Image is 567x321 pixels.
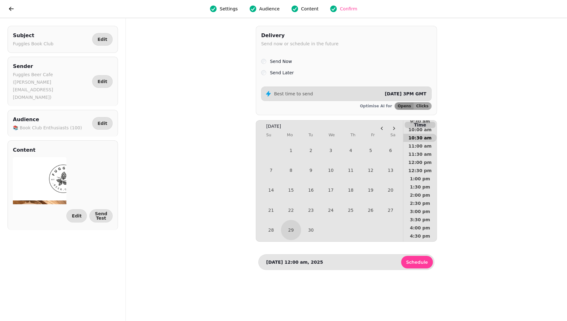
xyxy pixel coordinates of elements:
button: Wednesday, September 10th, 2025 [321,160,341,180]
p: Fuggles Book Club [13,40,53,48]
button: Saturday, September 20th, 2025 [381,180,401,200]
span: 3:30 pm [408,217,432,222]
span: Edit [72,214,81,218]
p: Best time to send [274,91,313,97]
p: Send now or schedule in the future [261,40,339,48]
h2: Content [13,146,36,155]
button: Friday, September 26th, 2025 [361,200,380,220]
h2: Delivery [261,31,339,40]
th: Wednesday [328,129,335,140]
th: Saturday [390,129,396,140]
span: Confirm [340,6,357,12]
button: Clicks [414,103,431,110]
label: Send Later [270,69,294,76]
button: 11:00 am [403,142,437,150]
th: Monday [287,129,293,140]
button: 10:30 am [403,134,437,142]
button: 4:00 pm [403,224,437,232]
p: Optimise AI for [360,104,392,109]
span: 2:30 pm [408,201,432,206]
button: Sunday, September 7th, 2025 [261,160,281,180]
span: Clicks [416,104,429,108]
span: 1:30 pm [408,185,432,189]
button: Edit [92,117,113,130]
span: 3:00 pm [408,209,432,214]
button: Saturday, September 13th, 2025 [381,160,401,180]
button: Thursday, September 25th, 2025 [341,200,361,220]
button: Wednesday, September 24th, 2025 [321,200,341,220]
p: Fuggles Beer Cafe ([PERSON_NAME][EMAIL_ADDRESS][DOMAIN_NAME]) [13,71,90,101]
span: 4:00 pm [408,226,432,230]
button: Monday, September 1st, 2025 [281,140,301,160]
button: 2:00 pm [403,191,437,199]
span: Edit [98,79,107,84]
h2: Sender [13,62,90,71]
th: Friday [371,129,375,140]
button: Saturday, September 27th, 2025 [381,200,401,220]
button: Tuesday, September 30th, 2025 [301,220,321,240]
span: Settings [220,6,238,12]
button: Tuesday, September 16th, 2025 [301,180,321,200]
span: 12:00 pm [408,160,432,165]
p: [DATE] 12:00 am, 2025 [266,259,323,265]
span: Opens [398,104,411,108]
button: Sunday, September 14th, 2025 [261,180,281,200]
span: Edit [98,37,107,42]
span: [DATE] [266,123,281,129]
button: Thursday, September 11th, 2025 [341,160,361,180]
button: Schedule [401,256,433,268]
table: September 2025 [261,129,401,240]
button: go back [5,3,18,15]
button: 12:00 pm [403,158,437,166]
span: 12:30 pm [408,168,432,173]
h2: Audience [13,115,82,124]
p: Time [405,122,435,128]
span: 11:00 am [408,144,432,148]
button: Monday, September 15th, 2025 [281,180,301,200]
button: Sunday, September 21st, 2025 [261,200,281,220]
button: 1:30 pm [403,183,437,191]
button: Edit [66,209,87,222]
button: Tuesday, September 2nd, 2025 [301,140,321,160]
span: [DATE] 3PM GMT [385,91,426,96]
button: Thursday, September 18th, 2025 [341,180,361,200]
button: Send Test [89,209,113,222]
button: Saturday, September 6th, 2025 [381,140,401,160]
span: 10:30 am [408,136,432,140]
button: Monday, September 29th, 2025, selected [281,220,301,240]
button: 3:30 pm [403,216,437,224]
button: Opens [395,103,414,110]
button: 11:30 am [403,150,437,158]
button: Friday, September 5th, 2025 [361,140,380,160]
span: Edit [98,121,107,126]
th: Thursday [351,129,356,140]
span: Send Test [95,211,107,220]
button: 10:00 am [403,126,437,134]
button: Monday, September 22nd, 2025 [281,200,301,220]
button: Edit [92,33,113,46]
button: Monday, September 8th, 2025 [281,160,301,180]
span: 1:00 pm [408,177,432,181]
th: Tuesday [309,129,313,140]
button: Tuesday, September 9th, 2025 [301,160,321,180]
button: Sunday, September 28th, 2025 [261,220,281,240]
h2: Subject [13,31,53,40]
span: Content [301,6,319,12]
button: Go to the Previous Month [377,123,387,134]
span: 4:30 pm [408,234,432,238]
button: Friday, September 12th, 2025 [361,160,380,180]
button: Edit [92,75,113,88]
button: 2:30 pm [403,199,437,207]
span: Schedule [406,260,428,264]
label: Send Now [270,58,292,65]
button: Friday, September 19th, 2025 [361,180,380,200]
button: Go to the Next Month [389,123,399,134]
button: Thursday, September 4th, 2025 [341,140,361,160]
span: Audience [259,6,280,12]
button: Tuesday, September 23rd, 2025 [301,200,321,220]
button: 3:00 pm [403,207,437,216]
button: 12:30 pm [403,166,437,175]
button: Wednesday, September 17th, 2025 [321,180,341,200]
p: 📚 Book Club Enthusiasts (100) [13,124,82,132]
th: Sunday [266,129,271,140]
